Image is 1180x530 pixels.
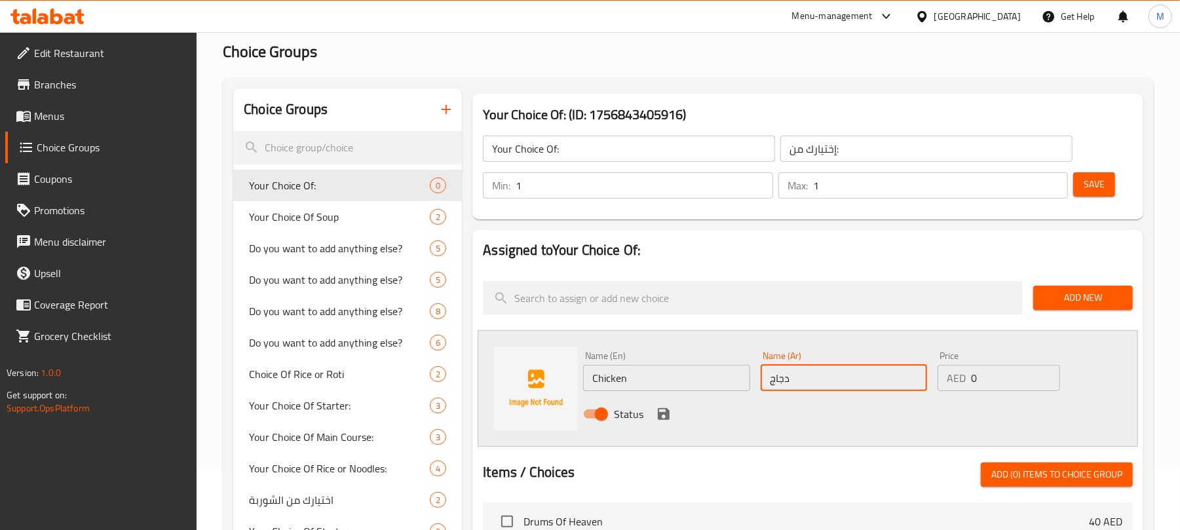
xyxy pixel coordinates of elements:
[34,202,187,218] span: Promotions
[5,37,197,69] a: Edit Restaurant
[947,370,966,386] p: AED
[34,328,187,344] span: Grocery Checklist
[430,463,446,475] span: 4
[430,461,446,476] div: Choices
[5,100,197,132] a: Menus
[430,242,446,255] span: 5
[233,264,462,295] div: Do you want to add anything else?5
[430,240,446,256] div: Choices
[1084,176,1105,193] span: Save
[249,335,430,350] span: Do you want to add anything else?
[5,226,197,257] a: Menu disclaimer
[430,368,446,381] span: 2
[1044,290,1122,306] span: Add New
[430,337,446,349] span: 6
[430,494,446,506] span: 2
[430,303,446,319] div: Choices
[5,195,197,226] a: Promotions
[1156,9,1164,24] span: M
[971,365,1060,391] input: Please enter price
[249,366,430,382] span: Choice Of Rice or Roti
[614,406,643,422] span: Status
[34,171,187,187] span: Coupons
[233,358,462,390] div: Choice Of Rice or Roti2
[934,9,1021,24] div: [GEOGRAPHIC_DATA]
[483,240,1133,260] h2: Assigned to Your Choice Of:
[34,77,187,92] span: Branches
[1033,286,1133,310] button: Add New
[430,429,446,445] div: Choices
[430,335,446,350] div: Choices
[5,289,197,320] a: Coverage Report
[430,366,446,382] div: Choices
[430,400,446,412] span: 3
[233,453,462,484] div: Your Choice Of Rice or Noodles:4
[788,178,808,193] p: Max:
[5,257,197,289] a: Upsell
[7,364,39,381] span: Version:
[7,400,90,417] a: Support.OpsPlatform
[523,514,1089,529] span: Drums Of Heaven
[5,320,197,352] a: Grocery Checklist
[34,265,187,281] span: Upsell
[34,234,187,250] span: Menu disclaimer
[249,209,430,225] span: Your Choice Of Soup
[233,295,462,327] div: Do you want to add anything else?8
[483,281,1023,314] input: search
[430,180,446,192] span: 0
[430,492,446,508] div: Choices
[233,390,462,421] div: Your Choice Of Starter:3
[5,69,197,100] a: Branches
[249,461,430,476] span: Your Choice Of Rice or Noodles:
[223,37,317,66] span: Choice Groups
[483,463,575,482] h2: Items / Choices
[430,272,446,288] div: Choices
[654,404,674,424] button: save
[249,398,430,413] span: Your Choice Of Starter:
[430,305,446,318] span: 8
[249,240,430,256] span: Do you want to add anything else?
[34,108,187,124] span: Menus
[430,274,446,286] span: 5
[244,100,328,119] h2: Choice Groups
[430,398,446,413] div: Choices
[1089,514,1122,529] p: 40 AED
[233,170,462,201] div: Your Choice Of:0
[249,272,430,288] span: Do you want to add anything else?
[233,201,462,233] div: Your Choice Of Soup2
[5,163,197,195] a: Coupons
[1073,172,1115,197] button: Save
[792,9,873,24] div: Menu-management
[430,178,446,193] div: Choices
[583,365,750,391] input: Enter name En
[233,484,462,516] div: اختيارك من الشوربة2
[991,466,1122,483] span: Add (0) items to choice group
[233,327,462,358] div: Do you want to add anything else?6
[249,429,430,445] span: Your Choice Of Main Course:
[233,421,462,453] div: Your Choice Of Main Course:3
[233,131,462,164] input: search
[761,365,927,391] input: Enter name Ar
[233,233,462,264] div: Do you want to add anything else?5
[34,297,187,312] span: Coverage Report
[34,45,187,61] span: Edit Restaurant
[7,387,67,404] span: Get support on:
[249,303,430,319] span: Do you want to add anything else?
[37,140,187,155] span: Choice Groups
[249,178,430,193] span: Your Choice Of:
[483,104,1133,125] h3: Your Choice Of: (ID: 1756843405916)
[492,178,510,193] p: Min:
[430,211,446,223] span: 2
[430,431,446,444] span: 3
[5,132,197,163] a: Choice Groups
[41,364,61,381] span: 1.0.0
[981,463,1133,487] button: Add (0) items to choice group
[249,492,430,508] span: اختيارك من الشوربة
[430,209,446,225] div: Choices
